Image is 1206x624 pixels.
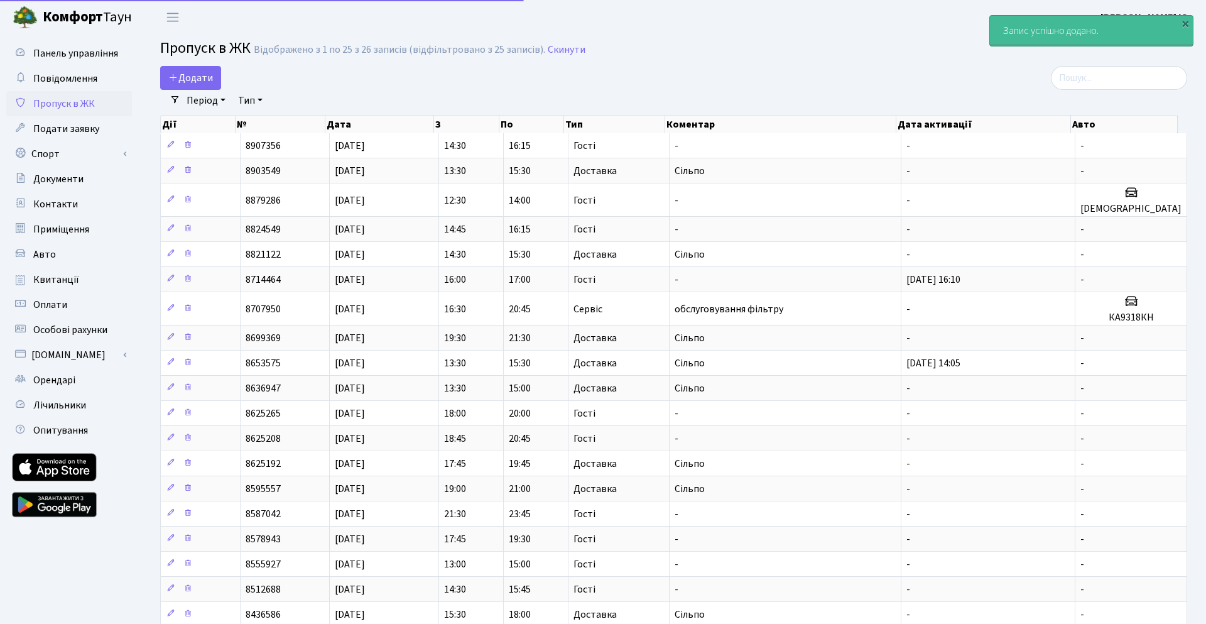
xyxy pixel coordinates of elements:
div: Відображено з 1 по 25 з 26 записів (відфільтровано з 25 записів). [254,44,545,56]
span: 16:30 [444,302,466,316]
span: - [1080,532,1084,546]
h5: КА9318КН [1080,312,1182,324]
span: - [1080,164,1084,178]
span: 14:30 [444,248,466,261]
a: Оплати [6,292,132,317]
span: 15:30 [509,356,531,370]
span: Доставка [573,459,617,469]
span: 8595557 [246,482,281,496]
a: Авто [6,242,132,267]
th: З [434,116,499,133]
b: [PERSON_NAME] Ю. [1100,11,1191,25]
span: Сільпо [675,356,705,370]
span: Гості [573,224,595,234]
span: 8653575 [246,356,281,370]
a: Період [182,90,231,111]
span: Гості [573,408,595,419]
span: 19:00 [444,482,466,496]
span: 18:45 [444,432,466,446]
span: Гості [573,434,595,444]
span: [DATE] [335,139,365,153]
span: Приміщення [33,222,89,236]
input: Пошук... [1051,66,1187,90]
div: Запис успішно додано. [990,16,1193,46]
span: - [1080,273,1084,287]
span: Пропуск в ЖК [160,37,251,59]
span: - [1080,381,1084,395]
span: Гості [573,534,595,544]
span: Контакти [33,197,78,211]
th: Дата [325,116,435,133]
span: Гості [573,275,595,285]
span: 21:30 [509,331,531,345]
span: [DATE] [335,532,365,546]
span: 8625192 [246,457,281,471]
span: 13:00 [444,557,466,571]
span: Гості [573,559,595,569]
span: 8714464 [246,273,281,287]
span: [DATE] 14:05 [906,356,960,370]
span: [DATE] [335,331,365,345]
span: - [675,532,678,546]
span: Оплати [33,298,67,312]
a: Документи [6,167,132,192]
span: - [675,583,678,596]
span: Сільпо [675,482,705,496]
span: - [906,507,910,521]
span: - [906,302,910,316]
span: Доставка [573,358,617,368]
span: 15:30 [509,248,531,261]
span: - [906,608,910,621]
th: По [499,116,564,133]
a: Особові рахунки [6,317,132,342]
th: Тип [564,116,665,133]
span: 15:30 [509,164,531,178]
a: Лічильники [6,393,132,418]
a: Тип [233,90,268,111]
span: 15:45 [509,583,531,596]
span: 14:45 [444,222,466,236]
span: Гості [573,584,595,594]
span: Пропуск в ЖК [33,97,95,111]
span: Документи [33,172,84,186]
span: 13:30 [444,381,466,395]
a: [PERSON_NAME] Ю. [1100,10,1191,25]
a: Повідомлення [6,66,132,91]
a: Приміщення [6,217,132,242]
span: - [1080,248,1084,261]
span: [DATE] [335,164,365,178]
span: 15:00 [509,557,531,571]
span: 17:00 [509,273,531,287]
span: 20:45 [509,432,531,446]
button: Переключити навігацію [157,7,188,28]
span: 21:30 [444,507,466,521]
span: [DATE] [335,356,365,370]
span: [DATE] [335,381,365,395]
span: - [1080,139,1084,153]
span: 18:00 [444,407,466,420]
span: Сільпо [675,381,705,395]
span: [DATE] [335,407,365,420]
a: Орендарі [6,368,132,393]
span: - [1080,608,1084,621]
span: - [675,432,678,446]
span: Сільпо [675,331,705,345]
a: [DOMAIN_NAME] [6,342,132,368]
span: 8879286 [246,194,281,207]
span: 13:30 [444,356,466,370]
span: - [906,194,910,207]
div: × [1179,17,1192,30]
span: [DATE] [335,507,365,521]
a: Квитанції [6,267,132,292]
span: Повідомлення [33,72,97,85]
span: 14:30 [444,583,466,596]
span: 14:00 [509,194,531,207]
span: - [675,139,678,153]
span: - [1080,457,1084,471]
span: 19:45 [509,457,531,471]
span: 17:45 [444,532,466,546]
span: Подати заявку [33,122,99,136]
span: 16:15 [509,222,531,236]
span: [DATE] [335,302,365,316]
span: 20:00 [509,407,531,420]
